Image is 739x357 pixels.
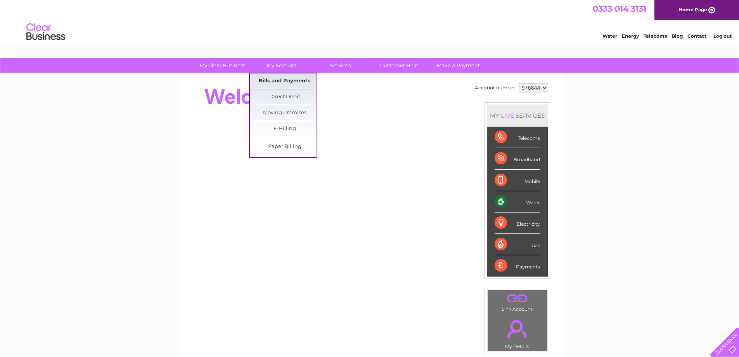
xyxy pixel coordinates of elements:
[253,73,317,89] a: Bills and Payments
[253,139,317,155] a: Paper Billing
[187,4,553,38] div: Clear Business is a trading name of Verastar Limited (registered in [GEOGRAPHIC_DATA] No. 3667643...
[687,33,706,39] a: Contact
[495,234,540,255] div: Gas
[367,58,431,73] a: Customer Help
[713,33,732,39] a: Log out
[253,105,317,121] a: Moving Premises
[487,289,547,314] td: Link Account
[495,212,540,234] div: Electricity
[490,292,545,305] a: .
[490,315,545,343] a: .
[495,255,540,276] div: Payments
[473,81,517,94] td: Account number
[26,20,66,44] img: logo.png
[495,170,540,191] div: Mobile
[249,58,313,73] a: My Account
[308,58,372,73] a: Services
[253,89,317,105] a: Direct Debit
[487,313,547,352] td: My Details
[253,121,317,137] a: E-Billing
[495,148,540,169] div: Broadband
[426,58,490,73] a: Make A Payment
[593,4,646,14] a: 0333 014 3131
[499,112,516,119] div: LIVE
[495,127,540,148] div: Telecoms
[602,33,617,39] a: Water
[644,33,667,39] a: Telecoms
[622,33,639,39] a: Energy
[672,33,683,39] a: Blog
[495,191,540,212] div: Water
[190,58,254,73] a: My Clear Business
[487,104,548,127] div: MY SERVICES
